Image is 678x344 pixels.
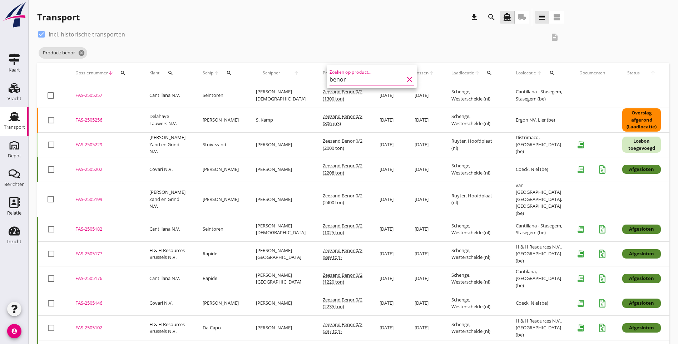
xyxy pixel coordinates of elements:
[443,108,507,132] td: Schenge, Westerschelde (nl)
[4,125,25,129] div: Transport
[7,324,21,338] i: account_circle
[371,242,406,266] td: [DATE]
[371,132,406,157] td: [DATE]
[553,13,561,21] i: view_agenda
[323,70,338,76] span: Product
[247,132,314,157] td: [PERSON_NAME]
[203,70,214,76] span: Schip
[141,132,194,157] td: [PERSON_NAME] Zand en Grind N.V.
[487,13,496,21] i: search
[247,83,314,108] td: [PERSON_NAME][DEMOGRAPHIC_DATA]
[247,242,314,266] td: [PERSON_NAME][GEOGRAPHIC_DATA]
[574,321,588,335] i: receipt_long
[141,316,194,340] td: H & H Resources Brussels N.V.
[371,157,406,182] td: [DATE]
[518,13,526,21] i: local_shipping
[247,157,314,182] td: [PERSON_NAME]
[371,83,406,108] td: [DATE]
[406,83,443,108] td: [DATE]
[507,291,571,316] td: Coeck, Niel (be)
[9,68,20,72] div: Kaart
[574,162,588,177] i: receipt_long
[141,108,194,132] td: Delahaye Lauwers N.V.
[141,217,194,242] td: Cantillana N.V.
[622,274,661,283] div: Afgesloten
[323,222,362,236] span: Zeezand Benor 0/2 (1025 ton)
[574,222,588,236] i: receipt_long
[194,217,247,242] td: Seintoren
[371,217,406,242] td: [DATE]
[470,13,479,21] i: download
[371,316,406,340] td: [DATE]
[507,83,571,108] td: Cantillana - Stasegem, Stasegem (be)
[406,157,443,182] td: [DATE]
[194,182,247,217] td: [PERSON_NAME]
[371,291,406,316] td: [DATE]
[194,266,247,291] td: Rapide
[247,316,314,340] td: [PERSON_NAME]
[507,132,571,157] td: Distrimaco, [GEOGRAPHIC_DATA] (be)
[622,225,661,234] div: Afgesloten
[194,242,247,266] td: Rapide
[371,266,406,291] td: [DATE]
[194,157,247,182] td: [PERSON_NAME]
[141,242,194,266] td: H & H Resources Brussels N.V.
[108,70,114,76] i: arrow_downward
[516,70,536,76] span: Loslocatie
[39,47,87,59] span: Product: benor
[49,31,125,38] label: Incl. historische transporten
[371,108,406,132] td: [DATE]
[314,182,371,217] td: Zeezand Benor 0/2 (2400 ton)
[574,271,588,286] i: receipt_long
[406,108,443,132] td: [DATE]
[141,266,194,291] td: Cantillana N.V.
[405,75,414,84] i: clear
[451,70,474,76] span: Laadlocatie
[622,249,661,259] div: Afgesloten
[75,196,132,203] div: FAS-2505199
[226,70,232,76] i: search
[323,296,362,310] span: Zeezand Benor 0/2 (2235 ton)
[7,211,21,215] div: Relatie
[194,108,247,132] td: [PERSON_NAME]
[622,137,661,153] div: Losbon toegevoegd
[443,83,507,108] td: Schenge, Westerschelde (nl)
[622,108,661,132] div: Overslag afgerond (Laadlocatie)
[622,165,661,174] div: Afgesloten
[507,157,571,182] td: Coeck, Niel (be)
[474,70,480,76] i: arrow_upward
[371,182,406,217] td: [DATE]
[443,242,507,266] td: Schenge, Westerschelde (nl)
[141,157,194,182] td: Covari N.V.
[507,242,571,266] td: H & H Resources N.V., [GEOGRAPHIC_DATA] (be)
[4,182,25,187] div: Berichten
[323,113,362,127] span: Zeezand Benor 0/2 (806 m3)
[443,291,507,316] td: Schenge, Westerschelde (nl)
[443,132,507,157] td: Ruyter, Hoofdplaat (nl)
[507,316,571,340] td: H & H Resources N.V., [GEOGRAPHIC_DATA] (be)
[443,266,507,291] td: Schenge, Westerschelde (nl)
[75,226,132,233] div: FAS-2505182
[194,316,247,340] td: Da-Capo
[406,266,443,291] td: [DATE]
[538,13,546,21] i: view_headline
[75,117,132,124] div: FAS-2505256
[75,275,132,282] div: FAS-2505176
[429,70,434,76] i: arrow_upward
[406,217,443,242] td: [DATE]
[330,74,404,85] input: Zoeken op product...
[507,108,571,132] td: Ergon NV, Lier (be)
[323,321,362,335] span: Zeezand Benor 0/2 (297 ton)
[323,272,362,285] span: Zeezand Benor 0/2 (1220 ton)
[247,108,314,132] td: S. Kamp
[194,291,247,316] td: [PERSON_NAME]
[622,323,661,333] div: Afgesloten
[406,132,443,157] td: [DATE]
[247,182,314,217] td: [PERSON_NAME]
[120,70,126,76] i: search
[507,217,571,242] td: Cantillana - Stasegem, Stasegem (be)
[75,166,132,173] div: FAS-2505202
[75,141,132,148] div: FAS-2505229
[287,70,306,76] i: arrow_upward
[75,92,132,99] div: FAS-2505257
